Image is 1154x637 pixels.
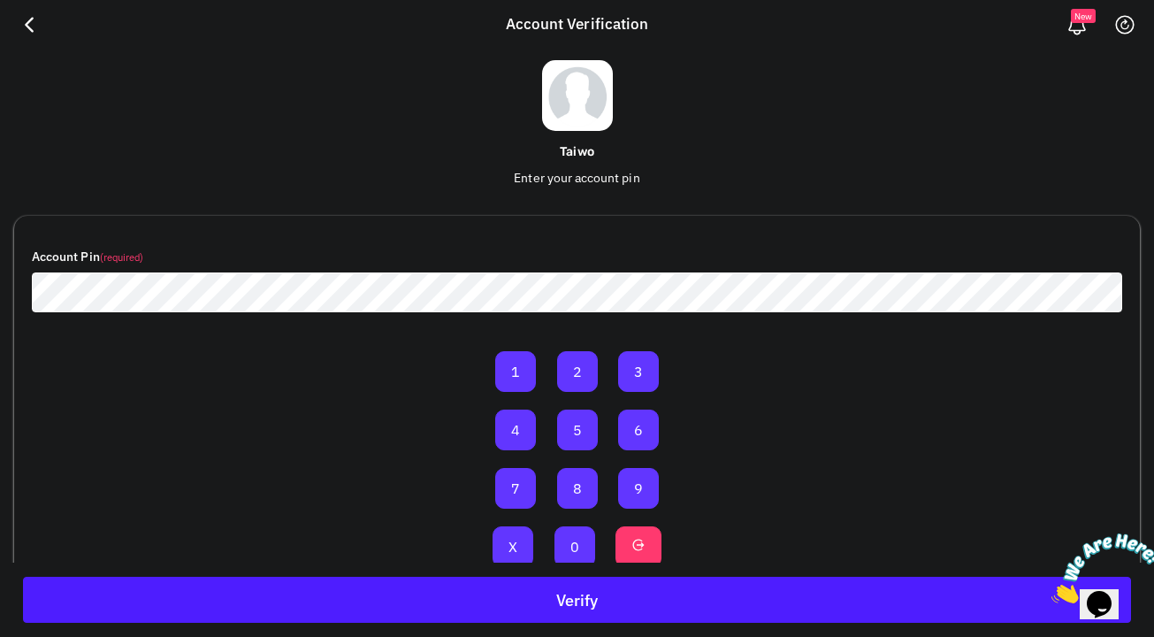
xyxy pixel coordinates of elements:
[557,351,598,392] button: 2
[495,351,536,392] button: 1
[493,526,533,567] button: X
[618,351,659,392] button: 3
[7,7,117,77] img: Chat attention grabber
[514,170,639,186] span: Enter your account pin
[618,410,659,450] button: 6
[554,526,595,567] button: 0
[497,13,657,36] div: Account Verification
[495,468,536,509] button: 7
[618,468,659,509] button: 9
[32,248,143,266] label: Account Pin
[1071,9,1096,23] span: New
[557,468,598,509] button: 8
[1044,526,1154,610] iframe: chat widget
[495,410,536,450] button: 4
[557,410,598,450] button: 5
[100,251,144,264] small: (required)
[14,145,1140,160] h6: Taiwo
[23,577,1131,623] button: Verify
